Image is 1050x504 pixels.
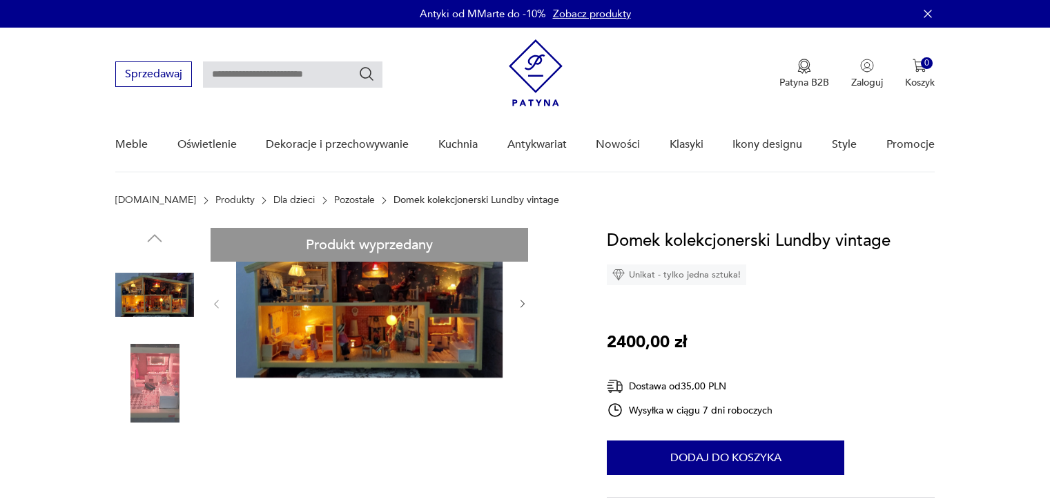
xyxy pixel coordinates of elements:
[607,228,891,254] h1: Domek kolekcjonerski Lundby vintage
[607,402,772,418] div: Wysyłka w ciągu 7 dni roboczych
[851,59,883,89] button: Zaloguj
[393,195,559,206] p: Domek kolekcjonerski Lundby vintage
[273,195,315,206] a: Dla dzieci
[779,59,829,89] a: Ikona medaluPatyna B2B
[596,118,640,171] a: Nowości
[607,378,772,395] div: Dostawa od 35,00 PLN
[607,440,844,475] button: Dodaj do koszyka
[832,118,857,171] a: Style
[215,195,255,206] a: Produkty
[797,59,811,74] img: Ikona medalu
[115,255,194,334] img: Zdjęcie produktu Domek kolekcjonerski Lundby vintage
[553,7,631,21] a: Zobacz produkty
[607,329,687,356] p: 2400,00 zł
[607,264,746,285] div: Unikat - tylko jedna sztuka!
[438,118,478,171] a: Kuchnia
[779,76,829,89] p: Patyna B2B
[921,57,933,69] div: 0
[607,378,623,395] img: Ikona dostawy
[779,59,829,89] button: Patyna B2B
[851,76,883,89] p: Zaloguj
[115,70,192,80] a: Sprzedawaj
[860,59,874,72] img: Ikonka użytkownika
[507,118,567,171] a: Antykwariat
[115,195,196,206] a: [DOMAIN_NAME]
[905,59,935,89] button: 0Koszyk
[177,118,237,171] a: Oświetlenie
[334,195,375,206] a: Pozostałe
[266,118,409,171] a: Dekoracje i przechowywanie
[358,66,375,82] button: Szukaj
[211,228,528,262] div: Produkt wyprzedany
[732,118,802,171] a: Ikony designu
[612,269,625,281] img: Ikona diamentu
[115,344,194,423] img: Zdjęcie produktu Domek kolekcjonerski Lundby vintage
[115,118,148,171] a: Meble
[236,228,503,378] img: Zdjęcie produktu Domek kolekcjonerski Lundby vintage
[115,61,192,87] button: Sprzedawaj
[886,118,935,171] a: Promocje
[420,7,546,21] p: Antyki od MMarte do -10%
[905,76,935,89] p: Koszyk
[913,59,926,72] img: Ikona koszyka
[670,118,703,171] a: Klasyki
[509,39,563,106] img: Patyna - sklep z meblami i dekoracjami vintage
